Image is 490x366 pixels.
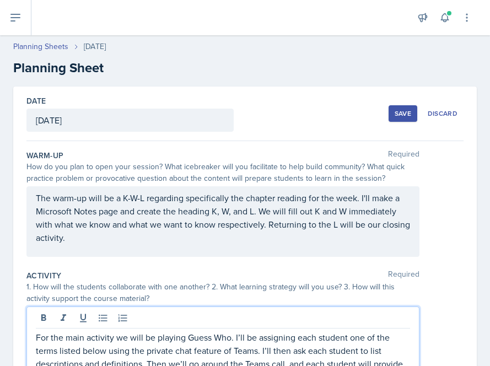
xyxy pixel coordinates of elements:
[422,105,464,122] button: Discard
[26,270,62,281] label: Activity
[388,270,419,281] span: Required
[36,191,410,244] p: The warm-up will be a K-W-L regarding specifically the chapter reading for the week. I'll make a ...
[388,150,419,161] span: Required
[13,41,68,52] a: Planning Sheets
[84,41,106,52] div: [DATE]
[428,109,457,118] div: Discard
[395,109,411,118] div: Save
[389,105,417,122] button: Save
[26,281,419,304] div: 1. How will the students collaborate with one another? 2. What learning strategy will you use? 3....
[13,58,477,78] h2: Planning Sheet
[26,161,419,184] div: How do you plan to open your session? What icebreaker will you facilitate to help build community...
[26,95,46,106] label: Date
[26,150,63,161] label: Warm-Up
